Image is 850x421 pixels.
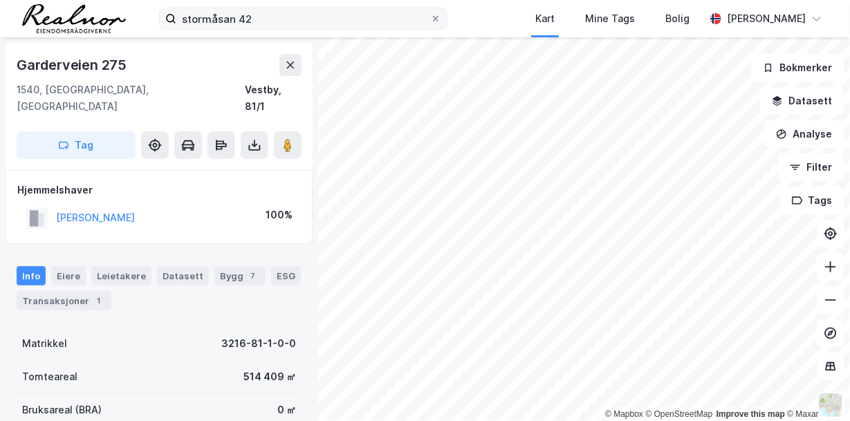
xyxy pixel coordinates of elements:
[51,266,86,286] div: Eiere
[91,266,151,286] div: Leietakere
[277,402,296,418] div: 0 ㎡
[17,182,301,198] div: Hjemmelshaver
[781,355,850,421] iframe: Chat Widget
[271,266,301,286] div: ESG
[778,153,844,181] button: Filter
[17,131,136,159] button: Tag
[764,120,844,148] button: Analyse
[22,368,77,385] div: Tomteareal
[243,368,296,385] div: 514 409 ㎡
[760,87,844,115] button: Datasett
[176,8,430,29] input: Søk på adresse, matrikkel, gårdeiere, leietakere eller personer
[245,82,302,115] div: Vestby, 81/1
[17,291,111,310] div: Transaksjoner
[92,294,106,308] div: 1
[665,10,690,27] div: Bolig
[17,82,245,115] div: 1540, [GEOGRAPHIC_DATA], [GEOGRAPHIC_DATA]
[781,355,850,421] div: Kontrollprogram for chat
[535,10,555,27] div: Kart
[780,187,844,214] button: Tags
[727,10,806,27] div: [PERSON_NAME]
[22,4,126,33] img: realnor-logo.934646d98de889bb5806.png
[605,409,643,419] a: Mapbox
[646,409,713,419] a: OpenStreetMap
[17,54,129,76] div: Garderveien 275
[221,335,296,352] div: 3216-81-1-0-0
[214,266,266,286] div: Bygg
[157,266,209,286] div: Datasett
[246,269,260,283] div: 7
[22,402,102,418] div: Bruksareal (BRA)
[717,409,785,419] a: Improve this map
[585,10,635,27] div: Mine Tags
[17,266,46,286] div: Info
[751,54,844,82] button: Bokmerker
[22,335,67,352] div: Matrikkel
[266,207,293,223] div: 100%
